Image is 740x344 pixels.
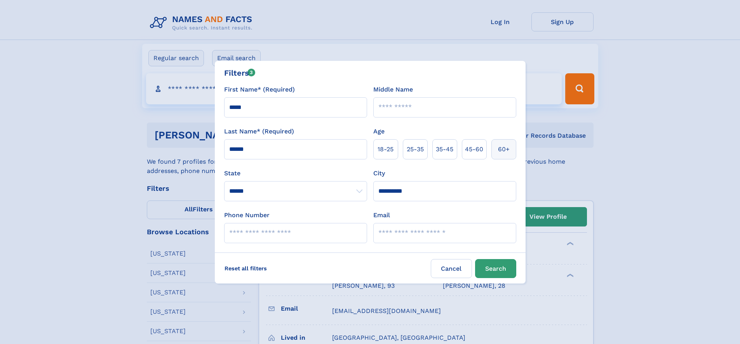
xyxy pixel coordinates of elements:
[224,127,294,136] label: Last Name* (Required)
[373,169,385,178] label: City
[224,85,295,94] label: First Name* (Required)
[407,145,424,154] span: 25‑35
[224,211,270,220] label: Phone Number
[373,211,390,220] label: Email
[465,145,483,154] span: 45‑60
[224,169,367,178] label: State
[475,259,516,278] button: Search
[373,85,413,94] label: Middle Name
[219,259,272,278] label: Reset all filters
[436,145,453,154] span: 35‑45
[378,145,394,154] span: 18‑25
[498,145,510,154] span: 60+
[373,127,385,136] label: Age
[431,259,472,278] label: Cancel
[224,67,256,79] div: Filters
